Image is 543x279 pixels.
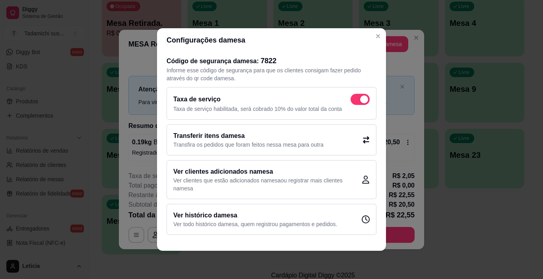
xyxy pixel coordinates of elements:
[372,30,384,43] button: Close
[173,105,370,113] p: Taxa de serviço habilitada, será cobrado 10% do valor total da conta
[173,95,221,104] h2: Taxa de serviço
[173,141,324,149] p: Transfira os pedidos que foram feitos nessa mesa para outra
[173,176,362,192] p: Ver clientes que estão adicionados na mesa ou registrar mais clientes na mesa
[261,57,277,65] span: 7822
[173,131,324,141] h2: Transferir itens da mesa
[173,220,337,228] p: Ver todo histórico da mesa , quem registrou pagamentos e pedidos.
[167,66,376,82] p: Informe esse código de segurança para que os clientes consigam fazer pedido através do qr code da...
[173,167,362,176] h2: Ver clientes adicionados na mesa
[173,211,337,220] h2: Ver histórico da mesa
[157,28,386,52] header: Configurações da mesa
[167,55,376,66] h2: Código de segurança da mesa :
